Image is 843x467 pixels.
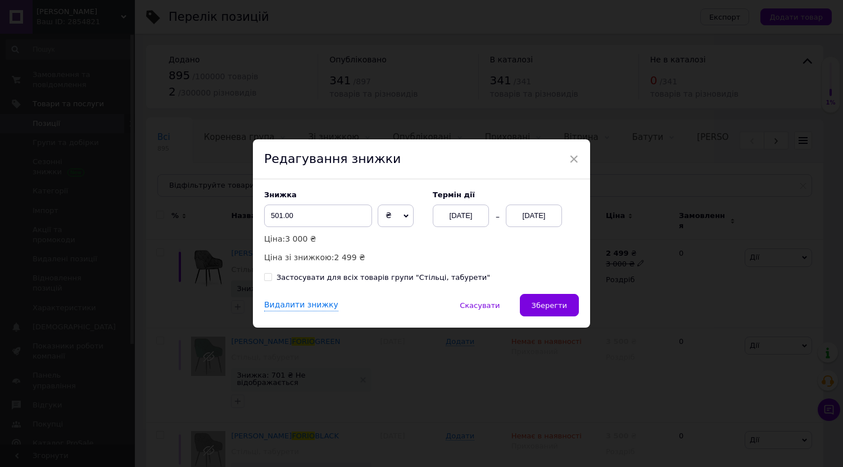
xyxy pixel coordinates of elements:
[433,191,579,199] label: Термін дії
[277,273,490,283] div: Застосувати для всіх товарів групи "Стільці, табурети"
[264,191,297,199] span: Знижка
[506,205,562,227] div: [DATE]
[520,294,579,316] button: Зберегти
[569,149,579,169] span: ×
[264,152,401,166] span: Редагування знижки
[433,205,489,227] div: [DATE]
[460,301,500,310] span: Скасувати
[264,300,338,311] div: Видалити знижку
[264,251,422,264] p: Ціна зі знижкою:
[285,234,316,243] span: 3 000 ₴
[386,211,392,220] span: ₴
[448,294,511,316] button: Скасувати
[264,205,372,227] input: 0
[532,301,567,310] span: Зберегти
[334,253,365,262] span: 2 499 ₴
[264,233,422,245] p: Ціна:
